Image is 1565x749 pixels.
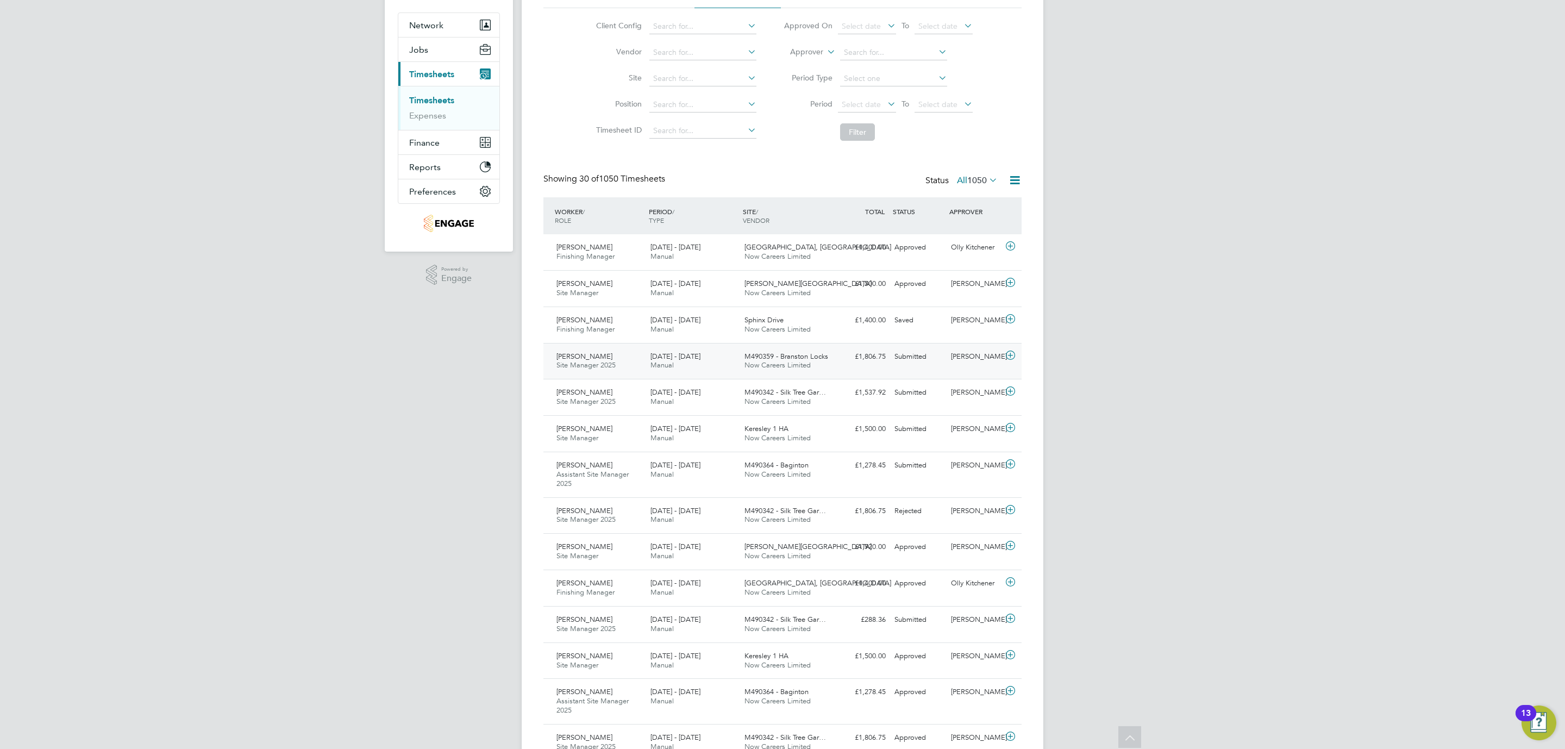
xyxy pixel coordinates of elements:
[579,173,599,184] span: 30 of
[744,687,809,696] span: M490364 - Baginton
[774,47,823,58] label: Approver
[650,506,700,515] span: [DATE] - [DATE]
[890,729,947,747] div: Approved
[398,179,499,203] button: Preferences
[583,207,585,216] span: /
[556,397,616,406] span: Site Manager 2025
[650,615,700,624] span: [DATE] - [DATE]
[650,651,700,660] span: [DATE] - [DATE]
[556,388,612,397] span: [PERSON_NAME]
[744,252,811,261] span: Now Careers Limited
[556,588,615,597] span: Finishing Manager
[890,420,947,438] div: Submitted
[398,13,499,37] button: Network
[650,733,700,742] span: [DATE] - [DATE]
[834,384,890,402] div: £1,537.92
[918,21,957,31] span: Select date
[744,470,811,479] span: Now Careers Limited
[650,515,674,524] span: Manual
[890,348,947,366] div: Submitted
[398,86,499,130] div: Timesheets
[890,275,947,293] div: Approved
[441,274,472,283] span: Engage
[925,173,1000,189] div: Status
[947,457,1003,475] div: [PERSON_NAME]
[834,420,890,438] div: £1,500.00
[947,502,1003,520] div: [PERSON_NAME]
[890,575,947,592] div: Approved
[1522,706,1556,740] button: Open Resource Center, 13 new notifications
[744,624,811,633] span: Now Careers Limited
[556,252,615,261] span: Finishing Manager
[409,162,441,172] span: Reports
[650,660,674,670] span: Manual
[650,242,700,252] span: [DATE] - [DATE]
[947,348,1003,366] div: [PERSON_NAME]
[555,216,571,224] span: ROLE
[842,99,881,109] span: Select date
[556,315,612,324] span: [PERSON_NAME]
[947,683,1003,701] div: [PERSON_NAME]
[409,20,443,30] span: Network
[834,575,890,592] div: £1,400.00
[967,175,987,186] span: 1050
[744,242,891,252] span: [GEOGRAPHIC_DATA], [GEOGRAPHIC_DATA]
[834,275,890,293] div: £1,500.00
[744,733,826,742] span: M490342 - Silk Tree Gar…
[556,733,612,742] span: [PERSON_NAME]
[556,242,612,252] span: [PERSON_NAME]
[556,288,598,297] span: Site Manager
[650,279,700,288] span: [DATE] - [DATE]
[579,173,665,184] span: 1050 Timesheets
[744,279,872,288] span: [PERSON_NAME][GEOGRAPHIC_DATA]
[743,216,769,224] span: VENDOR
[834,729,890,747] div: £1,806.75
[650,352,700,361] span: [DATE] - [DATE]
[650,460,700,470] span: [DATE] - [DATE]
[552,202,646,230] div: WORKER
[890,384,947,402] div: Submitted
[744,651,788,660] span: Keresley 1 HA
[834,502,890,520] div: £1,806.75
[840,123,875,141] button: Filter
[556,696,629,715] span: Assistant Site Manager 2025
[556,515,616,524] span: Site Manager 2025
[898,97,912,111] span: To
[650,624,674,633] span: Manual
[890,457,947,475] div: Submitted
[947,275,1003,293] div: [PERSON_NAME]
[744,315,784,324] span: Sphinx Drive
[834,239,890,257] div: £1,400.00
[740,202,834,230] div: SITE
[650,470,674,479] span: Manual
[784,73,832,83] label: Period Type
[398,155,499,179] button: Reports
[840,45,947,60] input: Search for...
[744,388,826,397] span: M490342 - Silk Tree Gar…
[556,460,612,470] span: [PERSON_NAME]
[556,360,616,370] span: Site Manager 2025
[409,95,454,105] a: Timesheets
[593,73,642,83] label: Site
[744,615,826,624] span: M490342 - Silk Tree Gar…
[744,352,828,361] span: M490359 - Branston Locks
[556,578,612,588] span: [PERSON_NAME]
[593,99,642,109] label: Position
[834,311,890,329] div: £1,400.00
[957,175,998,186] label: All
[947,538,1003,556] div: [PERSON_NAME]
[744,324,811,334] span: Now Careers Limited
[744,551,811,560] span: Now Careers Limited
[556,506,612,515] span: [PERSON_NAME]
[834,611,890,629] div: £288.36
[649,123,756,139] input: Search for...
[890,502,947,520] div: Rejected
[947,647,1003,665] div: [PERSON_NAME]
[947,729,1003,747] div: [PERSON_NAME]
[650,252,674,261] span: Manual
[744,506,826,515] span: M490342 - Silk Tree Gar…
[784,21,832,30] label: Approved On
[918,99,957,109] span: Select date
[556,660,598,670] span: Site Manager
[398,38,499,61] button: Jobs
